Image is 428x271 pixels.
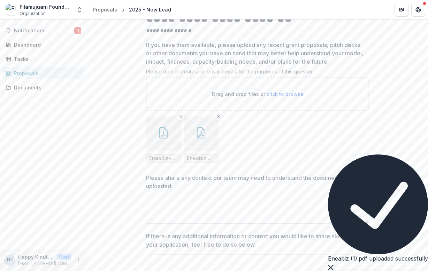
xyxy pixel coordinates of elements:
button: Get Help [411,3,425,17]
span: 1 [74,27,81,34]
div: Proposals [93,6,117,13]
div: Tasks [14,55,78,63]
p: User [57,254,71,260]
div: Please do not create any new materials for the purposes of this question. [146,69,369,77]
span: Eneabiz (1).pdf [187,156,215,161]
span: Notifications [14,28,74,34]
a: Documents [3,82,84,93]
a: Proposals [3,67,84,79]
button: Remove File [214,112,223,121]
p: If there is any additional information or context you would like to share alongside your applicat... [146,232,365,249]
button: Remove File [177,112,185,121]
p: [EMAIL_ADDRESS][DOMAIN_NAME] [18,261,71,267]
button: Notifications1 [3,25,84,36]
nav: breadcrumb [90,5,174,15]
div: Documents [14,84,78,91]
button: Open entity switcher [75,3,84,17]
img: Filamujuani Foundation [6,4,17,15]
div: 2025 - New Lead [129,6,171,13]
a: Tasks [3,53,84,65]
div: Dashboard [14,41,78,48]
div: Happy Kinuthia <happy@filamujuani.org> [7,258,13,262]
div: Remove FileEneabiz (1).pdf [184,117,219,162]
a: Dashboard [3,39,84,50]
p: Happy Kinuthia <[EMAIL_ADDRESS][DOMAIN_NAME]> [18,253,54,261]
p: Drag and drop files or [212,90,304,98]
span: click to browse [267,91,304,97]
div: Proposals [14,70,78,77]
div: Filamujuani Foundation [20,3,72,10]
span: EneaBiz-Creative-Hubs.pdf [149,156,178,161]
button: More [74,256,83,264]
div: Remove FileEneaBiz-Creative-Hubs.pdf [146,117,181,162]
p: Please share any context our team may need to understand the documents you uploaded. [146,174,365,190]
button: Partners [395,3,408,17]
a: Proposals [90,5,120,15]
p: If you have them available, please upload any recent grant proposals, pitch decks or other docume... [146,41,365,66]
span: Organization [20,10,46,17]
